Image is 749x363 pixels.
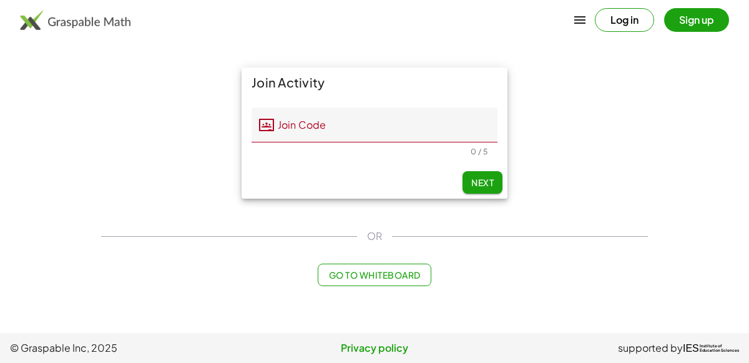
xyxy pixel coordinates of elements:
[683,341,739,356] a: IESInstitute ofEducation Sciences
[618,341,683,356] span: supported by
[318,264,431,286] button: Go to Whiteboard
[328,269,420,281] span: Go to Whiteboard
[683,342,699,354] span: IES
[253,341,496,356] a: Privacy policy
[595,8,654,32] button: Log in
[471,177,494,188] span: Next
[471,147,487,156] div: 0 / 5
[242,67,507,97] div: Join Activity
[700,344,739,353] span: Institute of Education Sciences
[10,341,253,356] span: © Graspable Inc, 2025
[463,171,502,194] button: Next
[367,229,382,244] span: OR
[664,8,729,32] button: Sign up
